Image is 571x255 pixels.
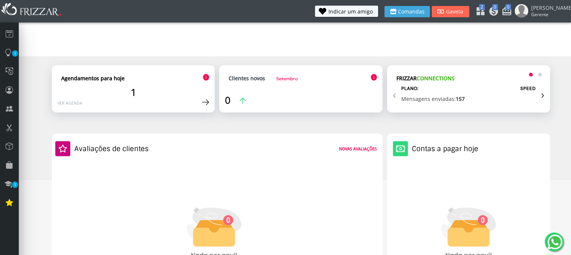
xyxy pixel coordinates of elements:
span: Previous [393,87,396,102]
span: 1 [12,50,18,57]
img: Ícone de um cofre [393,141,408,156]
a: 0 [225,93,246,107]
h2: Avaliações de clientes [74,144,149,153]
span: 0 [505,4,511,10]
span: Gaveta [445,9,464,14]
img: Ícone de informação [371,74,377,81]
a: Clientes novosSetembro [229,75,298,82]
a: 2 [475,6,483,18]
button: Indicar um amigo [315,6,378,17]
img: whatsapp.png [546,233,564,251]
strong: Novas avaliações [339,146,377,151]
span: 0 [492,4,498,10]
span: Gerente [531,11,565,18]
h2: Contas a pagar hoje [412,144,478,153]
span: Next [541,87,544,102]
span: [PERSON_NAME] [531,4,565,11]
strong: FRIZZAR [396,75,455,82]
a: 0 [488,6,496,18]
span: Comandas [398,9,425,14]
img: Ícone de seta para a direita [202,99,209,105]
button: Comandas [384,6,430,17]
img: Ícone de estrela [55,141,71,156]
strong: Clientes novos [229,75,265,82]
span: Indicar um amigo [328,9,373,14]
span: 0 [225,93,231,107]
h2: Plano: [401,85,419,91]
img: Ícone de seta para a cima [240,97,246,104]
label: SPEED [520,85,536,91]
a: [PERSON_NAME] Gerente [515,4,567,19]
span: Setembro [276,76,298,82]
span: 1 [12,181,18,188]
a: Ver agenda [57,100,82,106]
button: Gaveta [432,6,469,17]
img: Ícone de informação [203,74,209,81]
span: CONNECTIONS [417,75,455,82]
span: 2 [479,4,485,10]
a: 0 [502,6,509,18]
strong: Agendamentos para hoje [61,75,125,82]
span: 1 [131,85,136,99]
